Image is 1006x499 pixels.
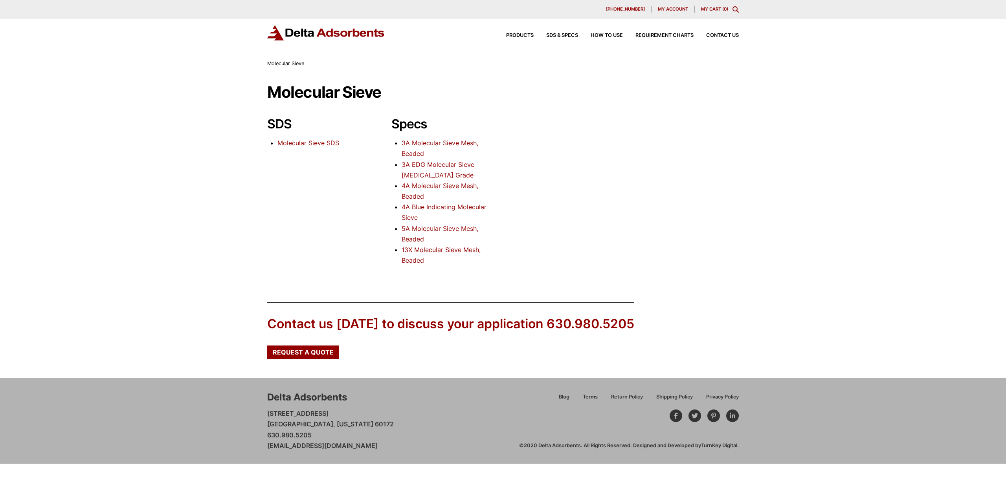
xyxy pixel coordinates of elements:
[546,33,578,38] span: SDS & SPECS
[604,393,650,406] a: Return Policy
[732,6,739,13] div: Toggle Modal Content
[267,117,366,132] h2: SDS
[273,349,334,355] span: Request a Quote
[506,33,534,38] span: Products
[606,7,645,11] span: [PHONE_NUMBER]
[650,393,699,406] a: Shipping Policy
[583,395,598,400] span: Terms
[706,395,739,400] span: Privacy Policy
[699,393,739,406] a: Privacy Policy
[402,161,474,179] a: 3A EDG Molecular Sieve [MEDICAL_DATA] Grade
[623,33,694,38] a: Requirement Charts
[494,33,534,38] a: Products
[267,84,739,101] h1: Molecular Sieve
[267,60,304,66] span: Molecular Sieve
[694,33,739,38] a: Contact Us
[652,6,695,13] a: My account
[635,33,694,38] span: Requirement Charts
[600,6,652,13] a: [PHONE_NUMBER]
[277,139,339,147] a: Molecular Sieve SDS
[267,391,347,404] div: Delta Adsorbents
[402,139,478,157] a: 3A Molecular Sieve Mesh, Beaded
[267,315,634,333] div: Contact us [DATE] to discuss your application 630.980.5205
[591,33,623,38] span: How to Use
[267,345,339,359] a: Request a Quote
[576,393,604,406] a: Terms
[402,246,481,264] a: 13X Molecular Sieve Mesh, Beaded
[701,6,728,12] a: My Cart (0)
[706,33,739,38] span: Contact Us
[267,25,385,40] img: Delta Adsorbents
[402,182,478,200] a: 4A Molecular Sieve Mesh, Beaded
[724,6,727,12] span: 0
[391,117,490,132] h2: Specs
[519,442,739,449] div: ©2020 Delta Adsorbents. All Rights Reserved. Designed and Developed by .
[578,33,623,38] a: How to Use
[559,395,569,400] span: Blog
[402,203,486,221] a: 4A Blue Indicating Molecular Sieve
[552,393,576,406] a: Blog
[267,408,394,451] p: [STREET_ADDRESS] [GEOGRAPHIC_DATA], [US_STATE] 60172 630.980.5205
[611,395,643,400] span: Return Policy
[701,442,737,448] a: TurnKey Digital
[267,442,378,450] a: [EMAIL_ADDRESS][DOMAIN_NAME]
[656,395,693,400] span: Shipping Policy
[658,7,688,11] span: My account
[534,33,578,38] a: SDS & SPECS
[402,225,478,243] a: 5A Molecular Sieve Mesh, Beaded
